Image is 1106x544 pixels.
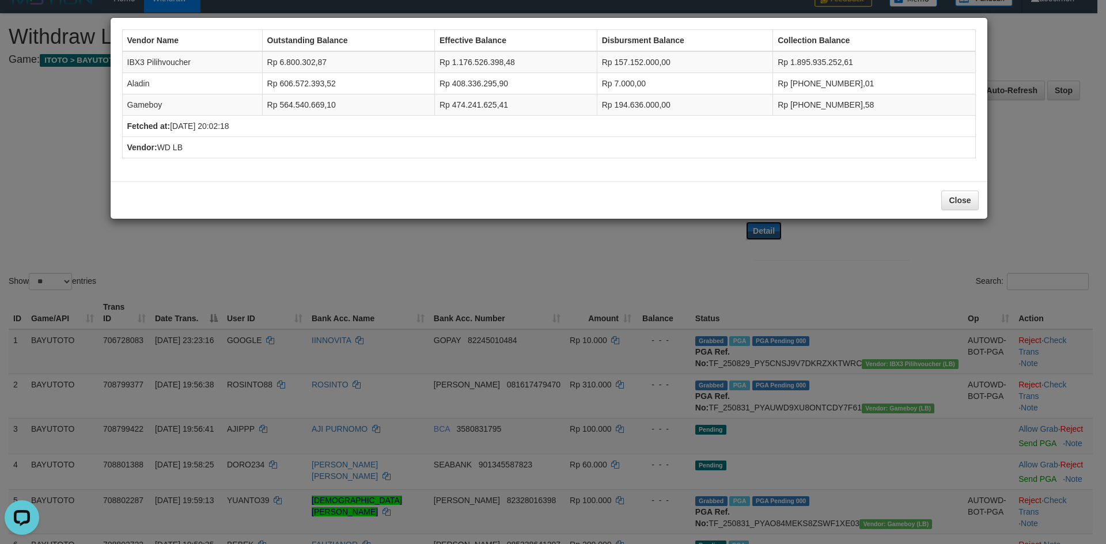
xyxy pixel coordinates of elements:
[773,73,975,94] td: Rp [PHONE_NUMBER],01
[435,30,597,52] th: Effective Balance
[773,30,975,52] th: Collection Balance
[122,73,262,94] td: Aladin
[597,30,772,52] th: Disbursment Balance
[773,94,975,116] td: Rp [PHONE_NUMBER],58
[122,51,262,73] td: IBX3 Pilihvoucher
[122,116,975,137] td: [DATE] 20:02:18
[435,51,597,73] td: Rp 1.176.526.398,48
[941,191,978,210] button: Close
[127,143,157,152] b: Vendor:
[127,121,171,131] b: Fetched at:
[773,51,975,73] td: Rp 1.895.935.252,61
[122,94,262,116] td: Gameboy
[122,137,975,158] td: WD LB
[435,73,597,94] td: Rp 408.336.295,90
[262,73,434,94] td: Rp 606.572.393,52
[5,5,39,39] button: Open LiveChat chat widget
[597,94,772,116] td: Rp 194.636.000,00
[597,51,772,73] td: Rp 157.152.000,00
[435,94,597,116] td: Rp 474.241.625,41
[262,30,434,52] th: Outstanding Balance
[122,30,262,52] th: Vendor Name
[597,73,772,94] td: Rp 7.000,00
[262,94,434,116] td: Rp 564.540.669,10
[262,51,434,73] td: Rp 6.800.302,87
